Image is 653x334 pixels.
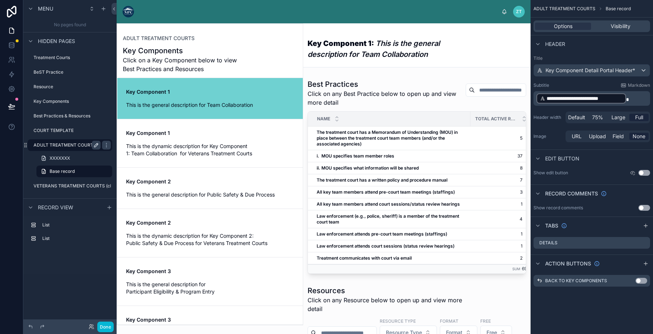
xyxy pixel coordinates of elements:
[613,133,624,140] span: Field
[34,98,111,104] label: Key Components
[611,23,630,30] span: Visibility
[512,267,520,271] small: Sum
[28,110,112,122] a: Best Practices & Resources
[308,39,374,48] strong: Key Component 1:
[545,40,565,48] span: Header
[554,23,572,30] span: Options
[117,119,303,167] a: Key Component 1This is the dynamic description for Key Component 1: Team Collaboration for Vetera...
[628,82,650,88] span: Markdown
[28,66,112,78] a: BeST Practice
[317,116,330,122] span: Name
[546,67,635,74] span: Key Component Detail Portal Header*
[38,5,53,12] span: Menu
[621,82,650,88] a: Markdown
[126,220,171,226] strong: Key Component 2
[34,142,98,148] label: ADULT TREATMENT COURTS
[140,10,501,13] div: scrollable content
[611,114,625,121] span: Large
[36,166,112,177] a: Base record
[28,96,112,107] a: Key Components
[606,6,631,12] span: Base record
[117,209,303,257] a: Key Component 2This is the dynamic description for Key Component 2: Public Safety & Due Process f...
[123,56,242,73] span: Click on a Key Component below to view Best Practices and Resources
[126,178,171,185] strong: Key Component 2
[28,52,112,63] a: Treatment Courts
[34,84,111,90] label: Resource
[539,240,558,246] label: Details
[633,133,645,140] span: None
[545,222,558,229] span: Tabs
[117,257,303,306] a: Key Component 3This is the general description for Participant Eligibility & Program Entry
[533,6,595,12] span: ADULT TREATMENT COURTS
[475,116,517,122] span: Total Active Resources
[34,183,120,189] label: VETERANS TREATMENT COURTS (clone)
[545,190,598,197] span: Record comments
[126,316,171,323] strong: Key Component 3
[38,204,73,211] span: Record view
[533,55,650,61] label: Title
[533,91,650,106] div: scrollable content
[34,69,111,75] label: BeST Practice
[28,81,112,93] a: Resource
[23,18,117,32] div: No pages found
[42,236,109,241] label: List
[28,125,112,136] a: COURT TEMPLATE
[533,82,549,88] label: Subtitle
[568,114,585,121] span: Default
[126,130,170,136] strong: Key Component 1
[23,216,117,252] div: scrollable content
[592,114,603,121] span: 75%
[545,155,579,162] span: Edit button
[572,133,582,140] span: URL
[36,152,112,164] a: XXXXXXX
[122,6,134,18] img: App logo
[516,9,522,15] span: ZT
[126,268,171,274] strong: Key Component 3
[97,322,114,332] button: Done
[50,155,70,161] span: XXXXXXX
[34,128,111,133] label: COURT TEMPLATE
[123,46,242,56] h1: Key Components
[635,114,643,121] span: Full
[28,139,112,151] a: ADULT TREATMENT COURTS
[117,78,303,119] a: Key Component 1This is the general description for Team Collaboration
[123,35,195,42] a: ADULT TREATMENT COURTS
[38,38,75,45] span: Hidden pages
[545,278,607,284] label: Back to Key Components
[126,232,294,247] span: This is the dynamic description for Key Component 2: Public Safety & Due Process for Veterans Tre...
[533,64,650,77] button: Key Component Detail Portal Header*
[126,89,170,95] strong: Key Component 1
[589,133,606,140] span: Upload
[34,113,111,119] label: Best Practices & Resources
[533,133,563,139] label: Image
[126,191,294,198] span: This is the general description for Public Safety & Due Process
[34,55,111,61] label: Treatment Courts
[533,205,583,211] div: Show record comments
[126,281,294,295] span: This is the general description for Participant Eligibility & Program Entry
[50,168,75,174] span: Base record
[533,170,568,176] label: Show edit button
[42,222,109,228] label: List
[117,167,303,209] a: Key Component 2This is the general description for Public Safety & Due Process
[522,266,527,271] span: 69
[126,143,294,157] span: This is the dynamic description for Key Component 1: Team Collaboration for Veterans Treatment Co...
[28,180,112,192] a: VETERANS TREATMENT COURTS (clone)
[533,114,563,120] label: Header width
[126,101,294,109] span: This is the general description for Team Collaboration
[545,260,591,267] span: Action buttons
